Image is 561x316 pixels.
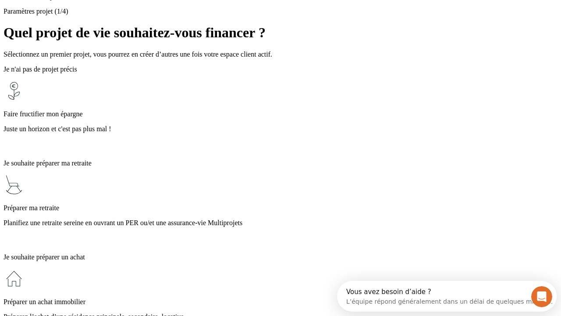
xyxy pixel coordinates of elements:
[4,110,557,118] p: Faire fructifier mon épargne
[4,298,557,306] p: Préparer un achat immobilier
[9,14,216,24] div: L’équipe répond généralement dans un délai de quelques minutes.
[4,219,557,227] p: Planifiez une retraite sereine en ouvrant un PER ou/et une assurance-vie Multiprojets
[4,4,241,28] div: Ouvrir le Messenger Intercom
[4,25,557,41] h1: Quel projet de vie souhaitez-vous financer ?
[531,286,552,307] iframe: Intercom live chat
[4,253,557,261] p: Je souhaite préparer un achat
[4,204,557,212] p: Préparer ma retraite
[4,65,557,73] p: Je n'ai pas de projet précis
[4,125,557,133] p: Juste un horizon et c'est pas plus mal !
[4,159,557,167] p: Je souhaite préparer ma retraite
[4,50,272,58] span: Sélectionnez un premier projet, vous pourrez en créer d’autres une fois votre espace client actif.
[4,7,557,15] p: Paramètres projet (1/4)
[337,281,557,312] iframe: Intercom live chat discovery launcher
[9,7,216,14] div: Vous avez besoin d’aide ?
